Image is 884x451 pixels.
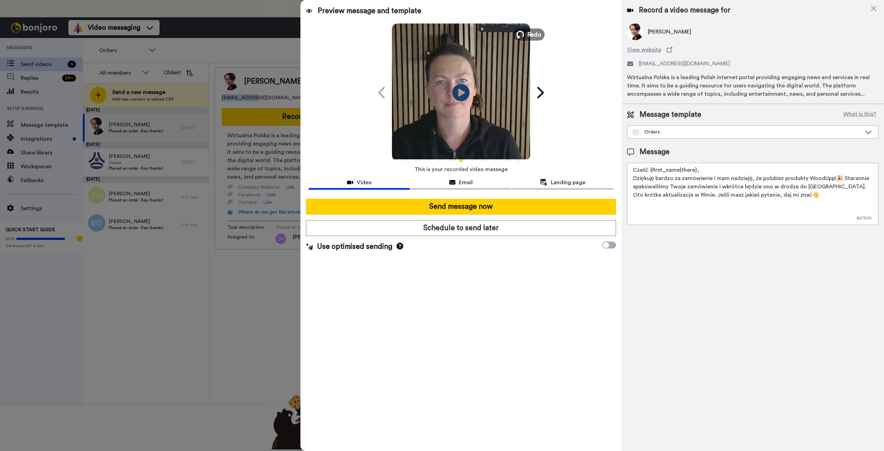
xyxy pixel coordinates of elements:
span: Message [640,147,670,157]
div: Wirtualna Polska is a leading Polish internet portal providing engaging news and services in real... [627,73,878,98]
button: Schedule to send later [306,220,616,236]
button: Send message now [306,199,616,215]
span: Use optimised sending [317,242,392,252]
span: Video [357,178,372,187]
span: Email [459,178,473,187]
span: Message template [640,110,701,120]
span: This is your recorded video message [414,162,508,177]
textarea: Cześć {first_name|there}, Dziękuję bardzo za zamówienie i mam nadzieję, że polubisz produkty Wood... [627,163,878,225]
span: [EMAIL_ADDRESS][DOMAIN_NAME] [639,59,730,68]
img: Message-temps.svg [633,130,639,135]
button: What is this? [841,110,878,120]
span: Landing page [551,178,585,187]
div: Orders [633,129,862,135]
